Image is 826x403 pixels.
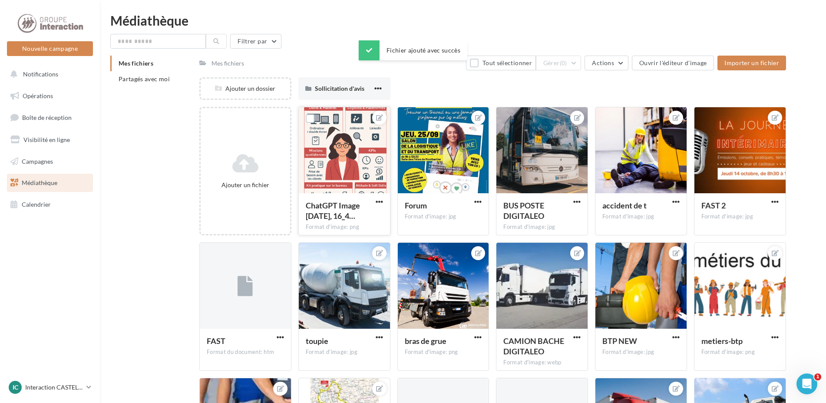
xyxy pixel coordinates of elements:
[25,383,83,392] p: Interaction CASTELNAU
[201,84,290,93] div: Ajouter un dossier
[796,373,817,394] iframe: Intercom live chat
[204,181,287,189] div: Ajouter un fichier
[701,336,743,346] span: metiers-btp
[503,201,544,221] span: BUS POSTE DIGITALEO
[536,56,582,70] button: Gérer(0)
[632,56,714,70] button: Ouvrir l'éditeur d'image
[23,92,53,99] span: Opérations
[405,336,446,346] span: bras de grue
[306,348,383,356] div: Format d'image: jpg
[503,359,581,367] div: Format d'image: webp
[602,201,647,210] span: accident de t
[5,174,95,192] a: Médiathèque
[405,213,482,221] div: Format d'image: jpg
[602,348,680,356] div: Format d'image: jpg
[602,336,637,346] span: BTP NEW
[22,114,72,121] span: Boîte de réception
[560,59,567,66] span: (0)
[306,223,383,231] div: Format d'image: png
[13,383,18,392] span: IC
[359,40,467,60] div: Fichier ajouté avec succès
[701,213,779,221] div: Format d'image: jpg
[119,75,170,83] span: Partagés avec moi
[405,201,427,210] span: Forum
[5,131,95,149] a: Visibilité en ligne
[701,201,726,210] span: FAST 2
[5,87,95,105] a: Opérations
[23,136,70,143] span: Visibilité en ligne
[7,41,93,56] button: Nouvelle campagne
[315,85,364,92] span: Sollicitation d'avis
[207,348,284,356] div: Format du document: htm
[717,56,786,70] button: Importer un fichier
[306,336,328,346] span: toupie
[230,34,281,49] button: Filtrer par
[23,70,58,78] span: Notifications
[592,59,614,66] span: Actions
[503,223,581,231] div: Format d'image: jpg
[22,201,51,208] span: Calendrier
[5,108,95,127] a: Boîte de réception
[5,195,95,214] a: Calendrier
[724,59,779,66] span: Importer un fichier
[22,157,53,165] span: Campagnes
[814,373,821,380] span: 1
[701,348,779,356] div: Format d'image: png
[22,179,57,186] span: Médiathèque
[503,336,564,356] span: CAMION BACHE DIGITALEO
[7,379,93,396] a: IC Interaction CASTELNAU
[466,56,535,70] button: Tout sélectionner
[585,56,628,70] button: Actions
[5,65,91,83] button: Notifications
[119,59,153,67] span: Mes fichiers
[602,213,680,221] div: Format d'image: jpg
[110,14,816,27] div: Médiathèque
[5,152,95,171] a: Campagnes
[405,348,482,356] div: Format d'image: png
[306,201,360,221] span: ChatGPT Image 12 sept. 2025, 16_49_25
[207,336,225,346] span: FAST
[211,59,244,68] div: Mes fichiers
